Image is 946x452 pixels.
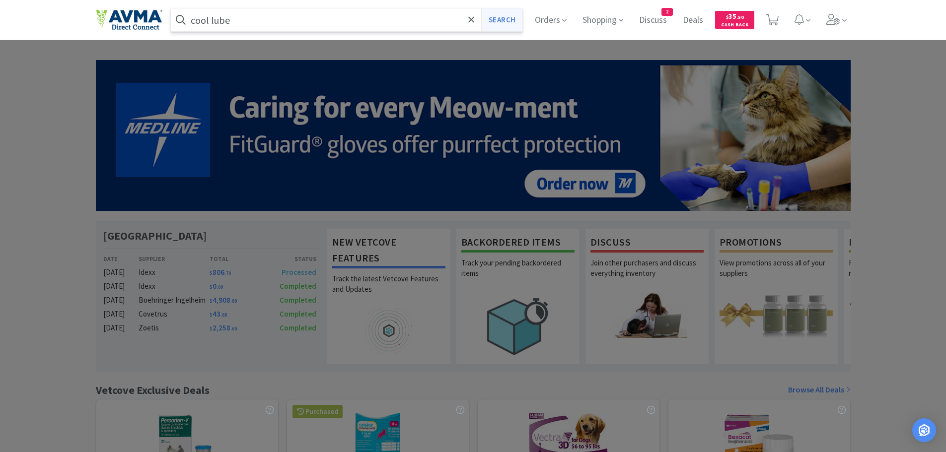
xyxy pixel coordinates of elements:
[736,14,744,20] span: . 50
[721,22,748,29] span: Cash Back
[726,14,728,20] span: $
[662,8,672,15] span: 2
[679,16,707,25] a: Deals
[96,9,162,30] img: e4e33dab9f054f5782a47901c742baa9_102.png
[912,418,936,442] div: Open Intercom Messenger
[726,11,744,21] span: 35
[635,16,671,25] a: Discuss2
[481,8,522,31] button: Search
[171,8,523,31] input: Search by item, sku, manufacturer, ingredient, size...
[715,6,754,33] a: $35.50Cash Back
